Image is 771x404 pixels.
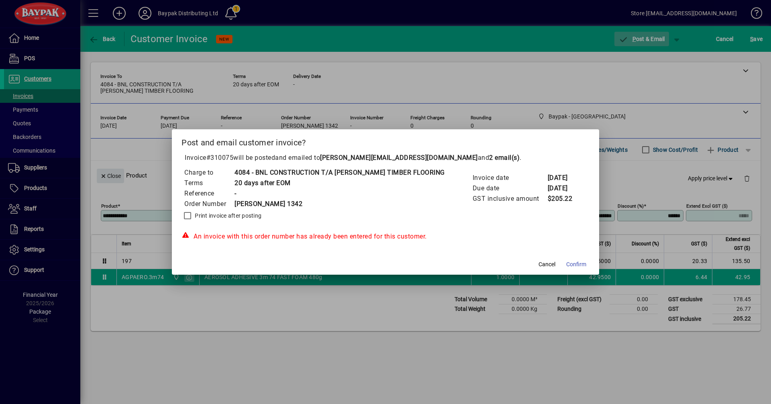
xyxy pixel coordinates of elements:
[472,173,547,183] td: Invoice date
[547,173,579,183] td: [DATE]
[234,199,445,209] td: [PERSON_NAME] 1342
[193,212,261,220] label: Print invoice after posting
[184,178,234,188] td: Terms
[206,154,234,161] span: #310075
[472,194,547,204] td: GST inclusive amount
[275,154,520,161] span: and emailed to
[538,260,555,269] span: Cancel
[472,183,547,194] td: Due date
[534,257,560,271] button: Cancel
[547,183,579,194] td: [DATE]
[566,260,586,269] span: Confirm
[184,167,234,178] td: Charge to
[184,199,234,209] td: Order Number
[234,188,445,199] td: -
[234,167,445,178] td: 4084 - BNL CONSTRUCTION T/A [PERSON_NAME] TIMBER FLOORING
[563,257,589,271] button: Confirm
[172,129,599,153] h2: Post and email customer invoice?
[489,154,520,161] b: 2 email(s)
[478,154,520,161] span: and
[234,178,445,188] td: 20 days after EOM
[184,188,234,199] td: Reference
[182,232,589,241] div: An invoice with this order number has already been entered for this customer.
[320,154,478,161] b: [PERSON_NAME][EMAIL_ADDRESS][DOMAIN_NAME]
[547,194,579,204] td: $205.22
[182,153,589,163] p: Invoice will be posted .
